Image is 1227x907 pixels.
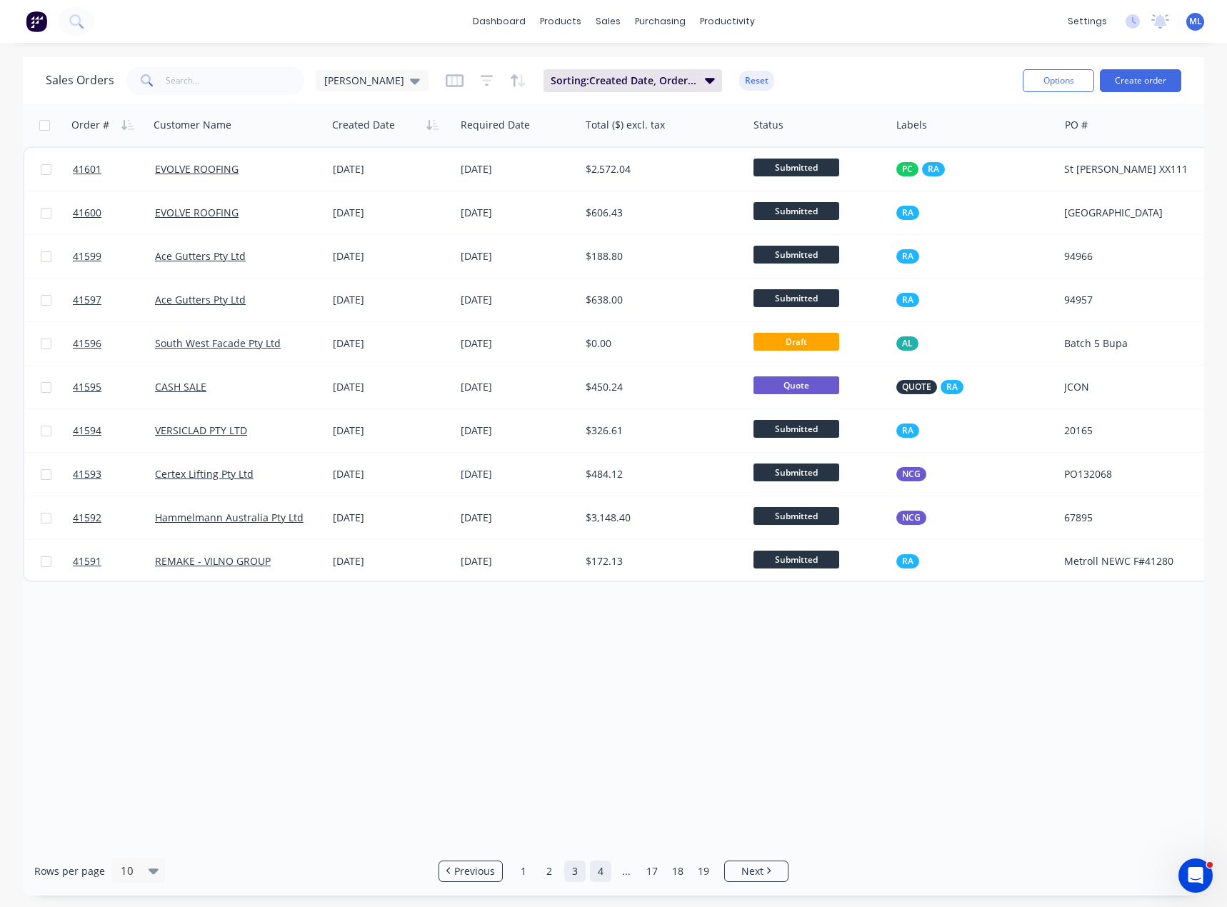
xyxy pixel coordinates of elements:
[155,424,247,437] a: VERSICLAD PTY LTD
[155,511,304,524] a: Hammelmann Australia Pty Ltd
[461,511,574,525] div: [DATE]
[154,118,231,132] div: Customer Name
[753,333,839,351] span: Draft
[902,424,913,438] span: RA
[73,366,155,409] a: 41595
[896,424,919,438] button: RA
[896,162,945,176] button: PCRA
[902,467,921,481] span: NCG
[439,864,502,878] a: Previous page
[586,118,665,132] div: Total ($) excl. tax
[73,409,155,452] a: 41594
[753,376,839,394] span: Quote
[73,554,101,568] span: 41591
[34,864,105,878] span: Rows per page
[902,293,913,307] span: RA
[461,118,530,132] div: Required Date
[73,249,101,264] span: 41599
[896,380,963,394] button: QUOTERA
[333,293,449,307] div: [DATE]
[641,861,663,882] a: Page 17
[73,279,155,321] a: 41597
[753,420,839,438] span: Submitted
[693,861,714,882] a: Page 19
[461,293,574,307] div: [DATE]
[332,118,395,132] div: Created Date
[1064,206,1201,220] div: [GEOGRAPHIC_DATA]
[155,554,271,568] a: REMAKE - VILNO GROUP
[902,380,931,394] span: QUOTE
[333,336,449,351] div: [DATE]
[155,336,281,350] a: South West Facade Pty Ltd
[73,235,155,278] a: 41599
[586,554,734,568] div: $172.13
[461,162,574,176] div: [DATE]
[155,162,239,176] a: EVOLVE ROOFING
[1065,118,1088,132] div: PO #
[753,202,839,220] span: Submitted
[1064,554,1201,568] div: Metroll NEWC F#41280
[551,74,696,88] span: Sorting: Created Date, Order #
[26,11,47,32] img: Factory
[155,467,254,481] a: Certex Lifting Pty Ltd
[333,206,449,220] div: [DATE]
[155,293,246,306] a: Ace Gutters Pty Ltd
[902,206,913,220] span: RA
[461,206,574,220] div: [DATE]
[539,861,560,882] a: Page 2
[586,293,734,307] div: $638.00
[896,467,926,481] button: NCG
[433,861,794,882] ul: Pagination
[1061,11,1114,32] div: settings
[753,246,839,264] span: Submitted
[73,336,101,351] span: 41596
[1189,15,1202,28] span: ML
[896,554,919,568] button: RA
[73,540,155,583] a: 41591
[333,249,449,264] div: [DATE]
[73,206,101,220] span: 41600
[902,511,921,525] span: NCG
[616,861,637,882] a: Jump forward
[1064,511,1201,525] div: 67895
[544,69,722,92] button: Sorting:Created Date, Order #
[155,380,206,394] a: CASH SALE
[586,336,734,351] div: $0.00
[166,66,305,95] input: Search...
[1100,69,1181,92] button: Create order
[155,249,246,263] a: Ace Gutters Pty Ltd
[73,293,101,307] span: 41597
[590,861,611,882] a: Page 4
[461,424,574,438] div: [DATE]
[73,496,155,539] a: 41592
[73,511,101,525] span: 41592
[155,206,239,219] a: EVOLVE ROOFING
[586,162,734,176] div: $2,572.04
[902,554,913,568] span: RA
[586,380,734,394] div: $450.24
[753,551,839,568] span: Submitted
[564,861,586,882] a: Page 3 is your current page
[896,511,926,525] button: NCG
[753,463,839,481] span: Submitted
[73,453,155,496] a: 41593
[1178,858,1213,893] iframe: Intercom live chat
[1064,293,1201,307] div: 94957
[333,554,449,568] div: [DATE]
[73,380,101,394] span: 41595
[753,159,839,176] span: Submitted
[667,861,688,882] a: Page 18
[461,380,574,394] div: [DATE]
[902,162,913,176] span: PC
[73,148,155,191] a: 41601
[461,336,574,351] div: [DATE]
[753,289,839,307] span: Submitted
[896,206,919,220] button: RA
[461,249,574,264] div: [DATE]
[73,191,155,234] a: 41600
[902,249,913,264] span: RA
[586,467,734,481] div: $484.12
[946,380,958,394] span: RA
[533,11,589,32] div: products
[513,861,534,882] a: Page 1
